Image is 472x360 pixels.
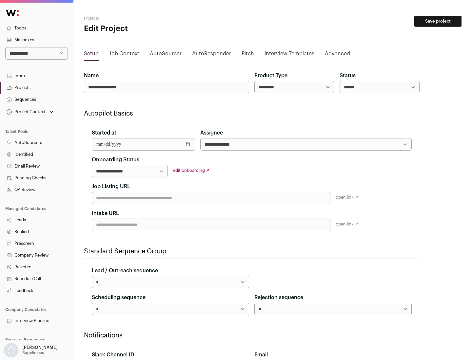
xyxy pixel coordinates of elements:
[325,50,350,60] a: Advanced
[84,72,99,80] label: Name
[92,267,158,275] label: Lead / Outreach sequence
[84,16,210,21] h2: Projects
[92,209,119,217] label: Intake URL
[22,345,58,350] p: [PERSON_NAME]
[200,129,223,137] label: Assignee
[92,156,139,164] label: Onboarding Status
[92,294,146,301] label: Scheduling sequence
[173,168,209,172] a: edit onboarding ↗
[92,183,130,190] label: Job Listing URL
[5,107,55,117] button: Open dropdown
[92,129,116,137] label: Started at
[92,351,134,359] label: Slack Channel ID
[84,109,420,118] h2: Autopilot Basics
[84,24,210,34] h1: Edit Project
[192,50,231,60] a: AutoResponder
[414,16,462,27] button: Save project
[5,109,46,115] div: Project Context
[3,7,22,20] img: Wellfound
[242,50,254,60] a: Pitch
[254,351,412,359] div: Email
[254,294,303,301] label: Rejection sequence
[254,72,287,80] label: Product Type
[22,350,44,355] p: Bagelicious
[340,72,356,80] label: Status
[109,50,139,60] a: Job Context
[3,343,59,357] button: Open dropdown
[84,331,420,340] h2: Notifications
[84,50,99,60] a: Setup
[84,247,420,256] h2: Standard Sequence Group
[4,343,18,357] img: nopic.png
[150,50,182,60] a: AutoSourcer
[265,50,314,60] a: Interview Templates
